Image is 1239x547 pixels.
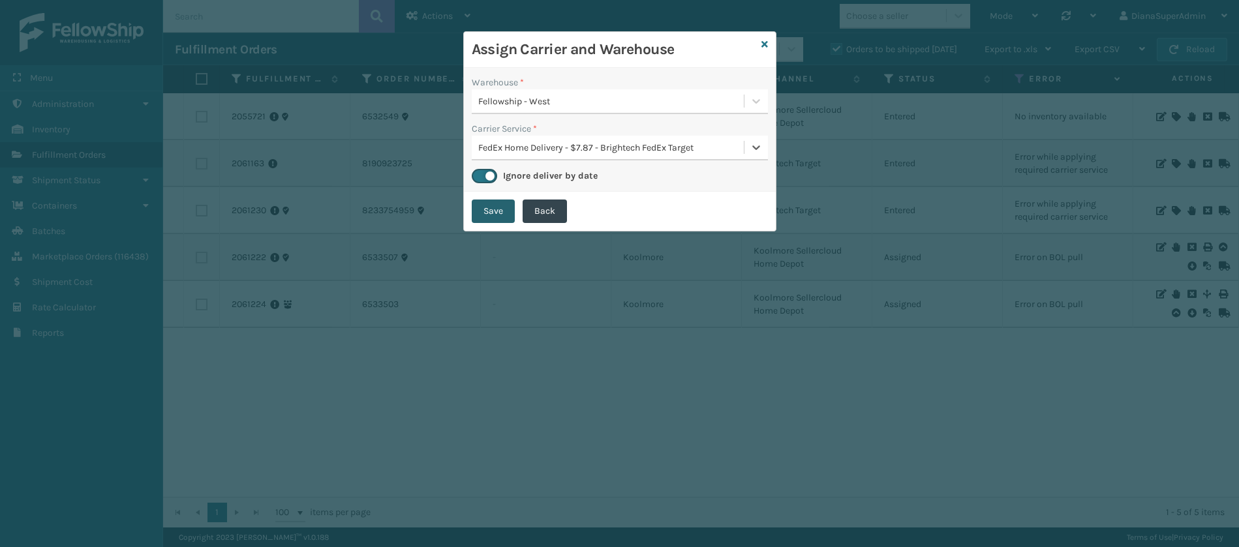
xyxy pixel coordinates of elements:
div: FedEx Home Delivery - $7.87 - Brightech FedEx Target [478,141,745,155]
label: Warehouse [472,76,524,89]
label: Ignore deliver by date [503,170,598,181]
label: Carrier Service [472,122,537,136]
div: Fellowship - West [478,95,745,108]
button: Save [472,200,515,223]
button: Back [523,200,567,223]
h3: Assign Carrier and Warehouse [472,40,756,59]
